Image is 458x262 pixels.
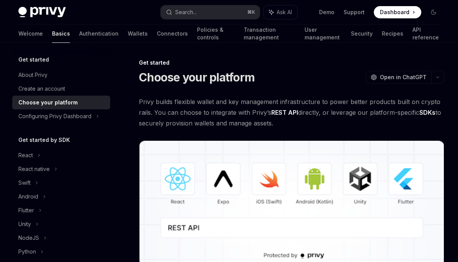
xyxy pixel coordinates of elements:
[161,5,259,19] button: Search...⌘K
[139,96,444,129] span: Privy builds flexible wallet and key management infrastructure to power better products built on ...
[351,24,373,43] a: Security
[319,8,334,16] a: Demo
[244,24,295,43] a: Transaction management
[374,6,421,18] a: Dashboard
[427,6,440,18] button: Toggle dark mode
[277,8,292,16] span: Ask AI
[128,24,148,43] a: Wallets
[18,70,47,80] div: About Privy
[18,206,34,215] div: Flutter
[12,82,110,96] a: Create an account
[18,24,43,43] a: Welcome
[18,98,78,107] div: Choose your platform
[18,178,31,187] div: Swift
[79,24,119,43] a: Authentication
[18,55,49,64] h5: Get started
[382,24,403,43] a: Recipes
[380,8,409,16] span: Dashboard
[380,73,427,81] span: Open in ChatGPT
[18,192,38,201] div: Android
[344,8,365,16] a: Support
[271,109,298,116] strong: REST API
[18,247,36,256] div: Python
[139,59,444,67] div: Get started
[18,112,91,121] div: Configuring Privy Dashboard
[139,70,254,84] h1: Choose your platform
[419,109,435,116] strong: SDKs
[18,7,66,18] img: dark logo
[52,24,70,43] a: Basics
[18,233,39,242] div: NodeJS
[264,5,297,19] button: Ask AI
[12,68,110,82] a: About Privy
[18,164,50,174] div: React native
[12,96,110,109] a: Choose your platform
[305,24,341,43] a: User management
[18,151,33,160] div: React
[197,24,235,43] a: Policies & controls
[157,24,188,43] a: Connectors
[18,84,65,93] div: Create an account
[366,71,431,84] button: Open in ChatGPT
[247,9,255,15] span: ⌘ K
[18,135,70,145] h5: Get started by SDK
[175,8,197,17] div: Search...
[18,220,31,229] div: Unity
[412,24,440,43] a: API reference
